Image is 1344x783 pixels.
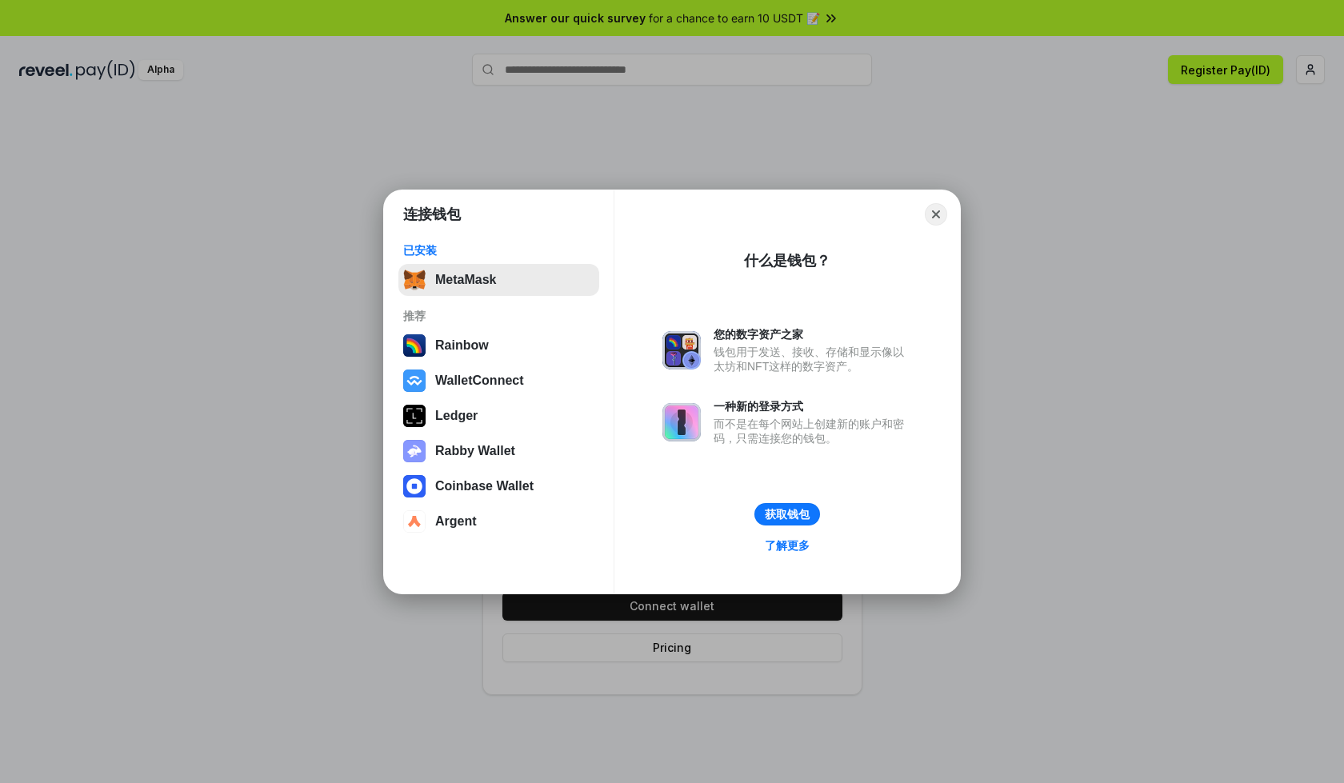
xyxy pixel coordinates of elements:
[403,205,461,224] h1: 连接钱包
[755,535,819,556] a: 了解更多
[744,251,830,270] div: 什么是钱包？
[662,331,701,370] img: svg+xml,%3Csvg%20xmlns%3D%22http%3A%2F%2Fwww.w3.org%2F2000%2Fsvg%22%20fill%3D%22none%22%20viewBox...
[435,514,477,529] div: Argent
[925,203,947,226] button: Close
[435,338,489,353] div: Rainbow
[662,403,701,441] img: svg+xml,%3Csvg%20xmlns%3D%22http%3A%2F%2Fwww.w3.org%2F2000%2Fsvg%22%20fill%3D%22none%22%20viewBox...
[398,505,599,537] button: Argent
[403,309,594,323] div: 推荐
[403,269,426,291] img: svg+xml,%3Csvg%20fill%3D%22none%22%20height%3D%2233%22%20viewBox%3D%220%200%2035%2033%22%20width%...
[403,510,426,533] img: svg+xml,%3Csvg%20width%3D%2228%22%20height%3D%2228%22%20viewBox%3D%220%200%2028%2028%22%20fill%3D...
[403,440,426,462] img: svg+xml,%3Csvg%20xmlns%3D%22http%3A%2F%2Fwww.w3.org%2F2000%2Fsvg%22%20fill%3D%22none%22%20viewBox...
[398,264,599,296] button: MetaMask
[714,417,912,445] div: 而不是在每个网站上创建新的账户和密码，只需连接您的钱包。
[403,405,426,427] img: svg+xml,%3Csvg%20xmlns%3D%22http%3A%2F%2Fwww.w3.org%2F2000%2Fsvg%22%20width%3D%2228%22%20height%3...
[765,538,810,553] div: 了解更多
[435,479,534,493] div: Coinbase Wallet
[403,475,426,497] img: svg+xml,%3Csvg%20width%3D%2228%22%20height%3D%2228%22%20viewBox%3D%220%200%2028%2028%22%20fill%3D...
[398,365,599,397] button: WalletConnect
[435,409,478,423] div: Ledger
[398,400,599,432] button: Ledger
[714,345,912,374] div: 钱包用于发送、接收、存储和显示像以太坊和NFT这样的数字资产。
[714,399,912,413] div: 一种新的登录方式
[754,503,820,525] button: 获取钱包
[398,435,599,467] button: Rabby Wallet
[714,327,912,342] div: 您的数字资产之家
[435,273,496,287] div: MetaMask
[435,374,524,388] div: WalletConnect
[403,370,426,392] img: svg+xml,%3Csvg%20width%3D%2228%22%20height%3D%2228%22%20viewBox%3D%220%200%2028%2028%22%20fill%3D...
[398,470,599,502] button: Coinbase Wallet
[403,243,594,258] div: 已安装
[403,334,426,357] img: svg+xml,%3Csvg%20width%3D%22120%22%20height%3D%22120%22%20viewBox%3D%220%200%20120%20120%22%20fil...
[435,444,515,458] div: Rabby Wallet
[765,507,810,521] div: 获取钱包
[398,330,599,362] button: Rainbow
